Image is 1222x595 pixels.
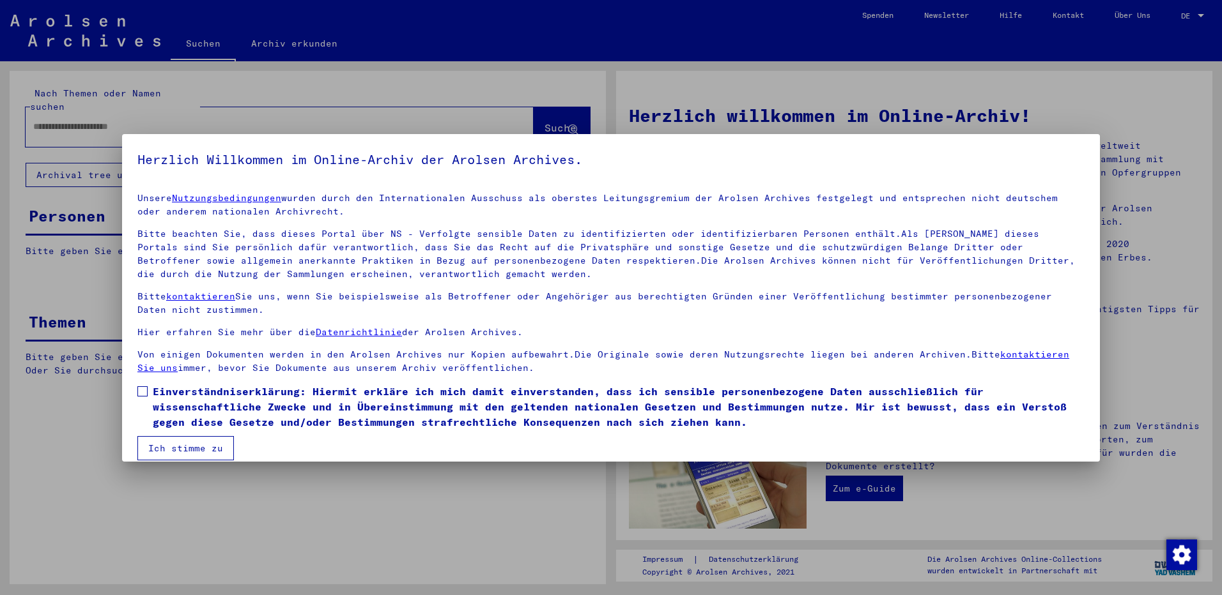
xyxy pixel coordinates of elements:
[137,192,1085,218] p: Unsere wurden durch den Internationalen Ausschuss als oberstes Leitungsgremium der Arolsen Archiv...
[316,326,402,338] a: Datenrichtlinie
[137,326,1085,339] p: Hier erfahren Sie mehr über die der Arolsen Archives.
[137,348,1085,375] p: Von einigen Dokumenten werden in den Arolsen Archives nur Kopien aufbewahrt.Die Originale sowie d...
[137,290,1085,317] p: Bitte Sie uns, wenn Sie beispielsweise als Betroffener oder Angehöriger aus berechtigten Gründen ...
[137,349,1069,373] a: kontaktieren Sie uns
[137,149,1085,170] h5: Herzlich Willkommen im Online-Archiv der Arolsen Archives.
[1166,539,1197,570] img: Zustimmung ändern
[1166,539,1196,569] div: Zustimmung ändern
[166,290,235,302] a: kontaktieren
[137,227,1085,281] p: Bitte beachten Sie, dass dieses Portal über NS - Verfolgte sensible Daten zu identifizierten oder...
[137,436,234,460] button: Ich stimme zu
[153,384,1085,430] span: Einverständniserklärung: Hiermit erkläre ich mich damit einverstanden, dass ich sensible personen...
[172,192,281,204] a: Nutzungsbedingungen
